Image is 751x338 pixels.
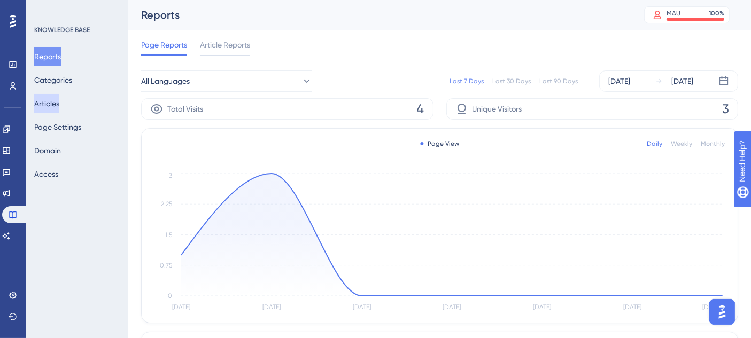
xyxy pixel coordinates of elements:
[34,26,90,34] div: KNOWLEDGE BASE
[702,304,721,311] tspan: [DATE]
[165,231,172,239] tspan: 1.5
[168,292,172,300] tspan: 0
[141,70,312,92] button: All Languages
[667,9,680,18] div: MAU
[160,262,172,269] tspan: 0.75
[450,77,484,85] div: Last 7 Days
[701,139,725,148] div: Monthly
[34,164,58,184] button: Access
[141,38,187,51] span: Page Reports
[671,139,692,148] div: Weekly
[417,100,424,117] span: 4
[353,304,371,311] tspan: [DATE]
[25,3,67,15] span: Need Help?
[34,117,81,137] button: Page Settings
[141,7,617,22] div: Reports
[709,9,724,18] div: 100 %
[200,38,250,51] span: Article Reports
[443,304,461,311] tspan: [DATE]
[539,77,578,85] div: Last 90 Days
[141,75,190,88] span: All Languages
[34,141,61,160] button: Domain
[34,47,61,66] button: Reports
[647,139,662,148] div: Daily
[706,296,738,328] iframe: UserGuiding AI Assistant Launcher
[722,100,729,117] span: 3
[169,172,172,180] tspan: 3
[623,304,641,311] tspan: [DATE]
[492,77,531,85] div: Last 30 Days
[172,304,190,311] tspan: [DATE]
[671,75,693,88] div: [DATE]
[473,103,522,115] span: Unique Visitors
[608,75,630,88] div: [DATE]
[34,94,59,113] button: Articles
[262,304,281,311] tspan: [DATE]
[167,103,203,115] span: Total Visits
[34,70,72,90] button: Categories
[420,139,459,148] div: Page View
[533,304,551,311] tspan: [DATE]
[161,201,172,208] tspan: 2.25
